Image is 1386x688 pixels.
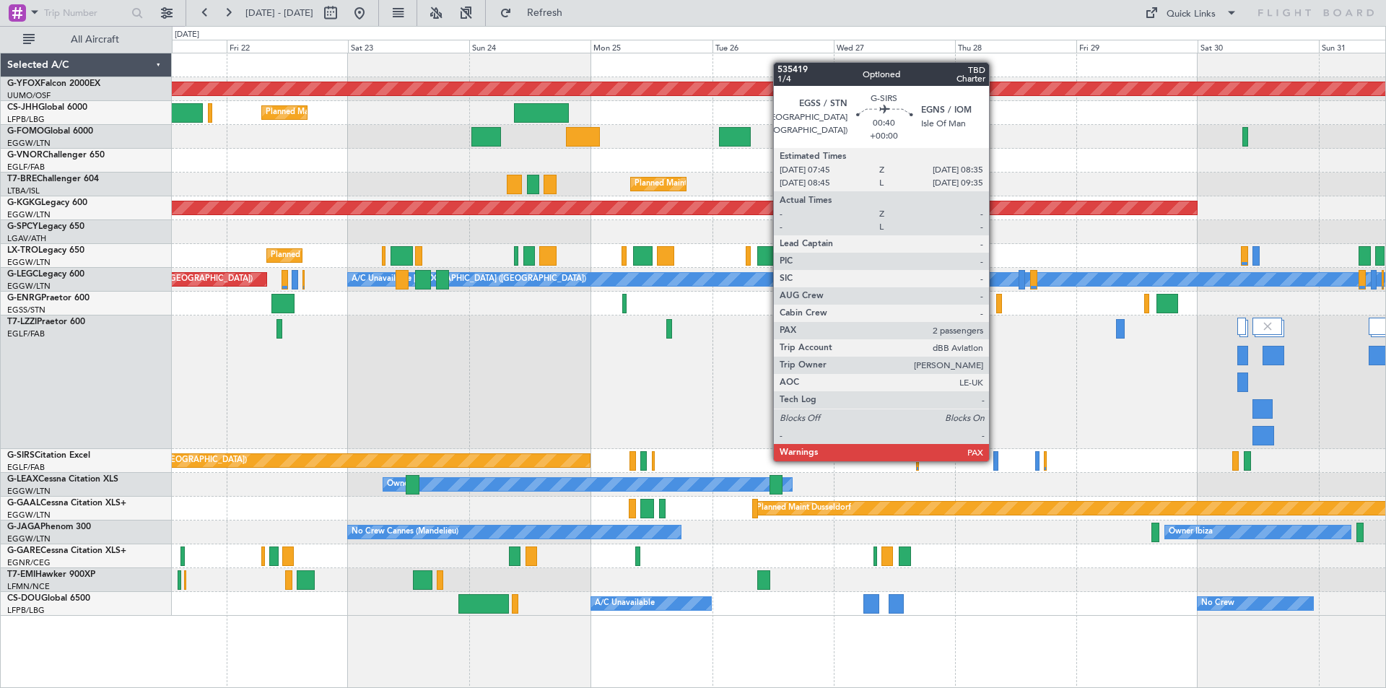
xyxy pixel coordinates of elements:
a: T7-BREChallenger 604 [7,175,99,183]
a: EGLF/FAB [7,328,45,339]
a: EGLF/FAB [7,162,45,173]
div: Thu 28 [955,40,1076,53]
div: No Crew Cannes (Mandelieu) [352,521,458,543]
a: G-JAGAPhenom 300 [7,523,91,531]
a: EGGW/LTN [7,257,51,268]
a: EGGW/LTN [7,534,51,544]
a: G-FOMOGlobal 6000 [7,127,93,136]
a: EGNR/CEG [7,557,51,568]
button: All Aircraft [16,28,157,51]
a: EGSS/STN [7,305,45,315]
a: G-VNORChallenger 650 [7,151,105,160]
span: G-LEGC [7,270,38,279]
a: LFPB/LBG [7,114,45,125]
button: Quick Links [1138,1,1245,25]
a: G-YFOXFalcon 2000EX [7,79,100,88]
a: EGGW/LTN [7,486,51,497]
a: G-SIRSCitation Excel [7,451,90,460]
a: G-GAALCessna Citation XLS+ [7,499,126,508]
span: G-VNOR [7,151,43,160]
a: CS-JHHGlobal 6000 [7,103,87,112]
div: Sun 24 [469,40,590,53]
span: T7-LZZI [7,318,37,326]
a: EGGW/LTN [7,138,51,149]
span: G-GAAL [7,499,40,508]
span: T7-EMI [7,570,35,579]
div: Planned Maint [GEOGRAPHIC_DATA] ([GEOGRAPHIC_DATA]) [271,245,498,266]
div: Planned Maint [GEOGRAPHIC_DATA] ([GEOGRAPHIC_DATA]) [635,173,862,195]
a: EGGW/LTN [7,510,51,521]
a: LFMN/NCE [7,581,50,592]
span: T7-BRE [7,175,37,183]
a: G-SPCYLegacy 650 [7,222,84,231]
a: LX-TROLegacy 650 [7,246,84,255]
span: CS-DOU [7,594,41,603]
span: CS-JHH [7,103,38,112]
a: G-ENRGPraetor 600 [7,294,90,302]
span: All Aircraft [38,35,152,45]
span: G-YFOX [7,79,40,88]
span: G-SPCY [7,222,38,231]
div: No Crew [1201,593,1234,614]
div: A/C Unavailable [GEOGRAPHIC_DATA] ([GEOGRAPHIC_DATA]) [352,269,586,290]
a: UUMO/OSF [7,90,51,101]
a: EGGW/LTN [7,209,51,220]
div: [DATE] [175,29,199,41]
a: EGGW/LTN [7,281,51,292]
span: G-GARE [7,547,40,555]
a: T7-LZZIPraetor 600 [7,318,85,326]
div: Quick Links [1167,7,1216,22]
span: G-FOMO [7,127,44,136]
div: A/C Unavailable [595,593,655,614]
div: Planned Maint Dusseldorf [757,497,851,519]
a: G-GARECessna Citation XLS+ [7,547,126,555]
span: Refresh [515,8,575,18]
span: [DATE] - [DATE] [245,6,313,19]
span: G-SIRS [7,451,35,460]
div: Sat 30 [1198,40,1319,53]
input: Trip Number [44,2,127,24]
a: G-LEAXCessna Citation XLS [7,475,118,484]
a: G-LEGCLegacy 600 [7,270,84,279]
button: Refresh [493,1,580,25]
div: Sat 23 [348,40,469,53]
span: G-KGKG [7,199,41,207]
div: Mon 25 [590,40,712,53]
div: Owner [387,474,411,495]
a: LTBA/ISL [7,186,40,196]
img: gray-close.svg [1261,320,1274,333]
a: EGLF/FAB [7,462,45,473]
div: Owner Ibiza [1169,521,1213,543]
div: Wed 27 [834,40,955,53]
a: LGAV/ATH [7,233,46,244]
span: G-JAGA [7,523,40,531]
span: LX-TRO [7,246,38,255]
div: Planned Maint [GEOGRAPHIC_DATA] ([GEOGRAPHIC_DATA]) [266,102,493,123]
span: G-LEAX [7,475,38,484]
a: T7-EMIHawker 900XP [7,570,95,579]
a: LFPB/LBG [7,605,45,616]
span: G-ENRG [7,294,41,302]
a: G-KGKGLegacy 600 [7,199,87,207]
div: Fri 22 [227,40,348,53]
a: CS-DOUGlobal 6500 [7,594,90,603]
div: Tue 26 [712,40,834,53]
div: Fri 29 [1076,40,1198,53]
